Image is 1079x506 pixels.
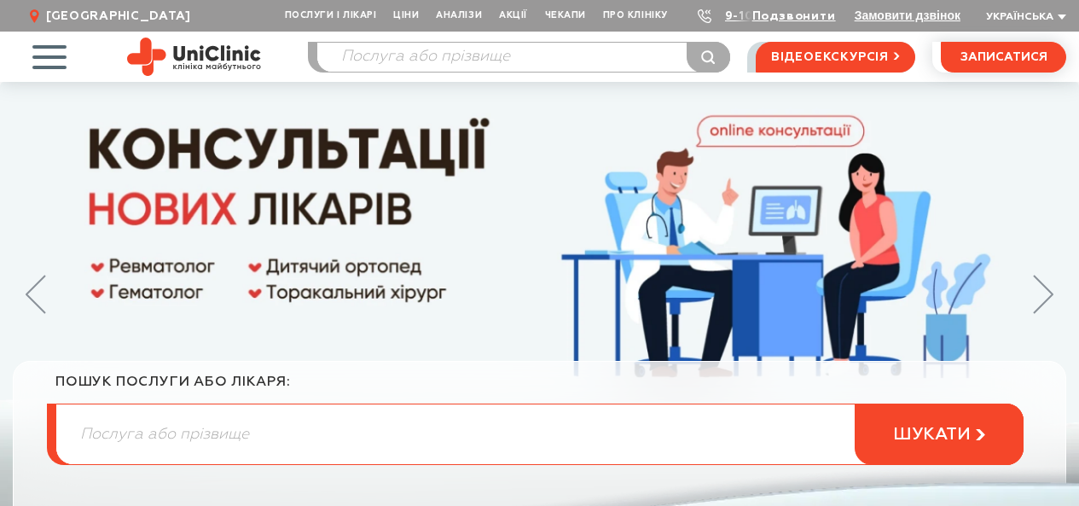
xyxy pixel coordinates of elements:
[127,38,261,76] img: Uniclinic
[752,10,836,22] a: Подзвонити
[725,10,763,22] a: 9-103
[941,42,1066,73] button: записатися
[855,404,1024,465] button: шукати
[986,12,1053,22] span: Українська
[771,43,889,72] span: відеоекскурсія
[55,374,1024,404] div: пошук послуги або лікаря:
[893,424,971,445] span: шукати
[317,43,729,72] input: Послуга або прізвище
[56,404,1023,464] input: Послуга або прізвище
[960,51,1047,63] span: записатися
[46,9,191,24] span: [GEOGRAPHIC_DATA]
[756,42,915,73] a: відеоекскурсія
[982,11,1066,24] button: Українська
[855,9,960,22] button: Замовити дзвінок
